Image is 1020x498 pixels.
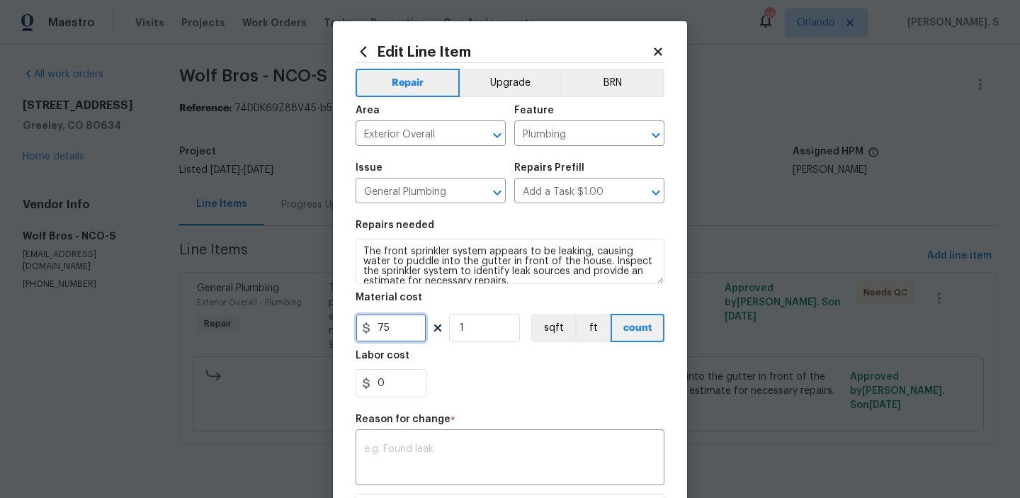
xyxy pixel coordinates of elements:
h5: Reason for change [356,414,450,424]
textarea: The front sprinkler system appears to be leaking, causing water to puddle into the gutter in fron... [356,239,664,284]
button: Upgrade [460,69,561,97]
h5: Labor cost [356,351,409,361]
h5: Material cost [356,293,422,302]
button: Repair [356,69,460,97]
button: Open [487,125,507,145]
button: Open [646,183,666,203]
h5: Area [356,106,380,115]
button: count [611,314,664,342]
button: BRN [560,69,664,97]
h5: Issue [356,163,382,173]
h5: Feature [514,106,554,115]
button: sqft [531,314,575,342]
button: Open [487,183,507,203]
button: Open [646,125,666,145]
h5: Repairs Prefill [514,163,584,173]
button: ft [575,314,611,342]
h2: Edit Line Item [356,44,652,60]
h5: Repairs needed [356,220,434,230]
